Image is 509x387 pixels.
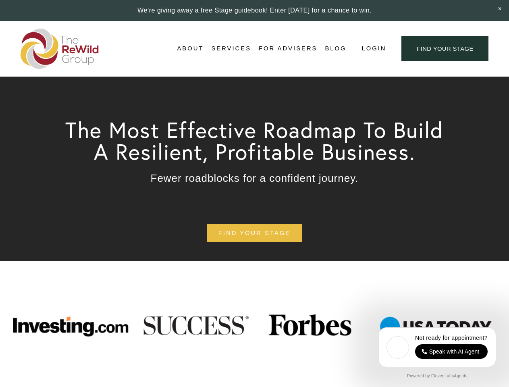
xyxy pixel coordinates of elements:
[401,36,488,61] a: find your stage
[259,43,317,55] a: For Advisers
[65,116,451,165] span: The Most Effective Roadmap To Build A Resilient, Profitable Business.
[211,43,251,54] span: Services
[151,172,359,184] span: Fewer roadblocks for a confident journey.
[211,43,251,55] a: folder dropdown
[21,29,100,69] img: The ReWild Group
[177,43,204,55] a: folder dropdown
[325,43,346,55] a: Blog
[361,43,386,54] a: Login
[207,224,302,242] a: find your stage
[177,43,204,54] span: About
